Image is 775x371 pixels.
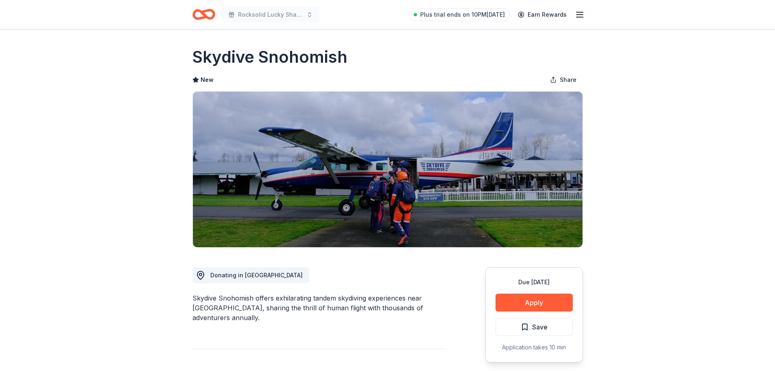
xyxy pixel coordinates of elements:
[496,318,573,336] button: Save
[193,92,583,247] img: Image for Skydive Snohomish
[192,293,446,323] div: Skydive Snohomish offers exhilarating tandem skydiving experiences near [GEOGRAPHIC_DATA], sharin...
[560,75,576,85] span: Share
[192,5,215,24] a: Home
[420,10,505,20] span: Plus trial ends on 10PM[DATE]
[222,7,319,23] button: Rocksolid Lucky Shamrock Auction
[544,72,583,88] button: Share
[496,277,573,287] div: Due [DATE]
[192,46,347,68] h1: Skydive Snohomish
[210,272,303,279] span: Donating in [GEOGRAPHIC_DATA]
[238,10,303,20] span: Rocksolid Lucky Shamrock Auction
[496,294,573,312] button: Apply
[409,8,510,21] a: Plus trial ends on 10PM[DATE]
[496,342,573,352] div: Application takes 10 min
[201,75,214,85] span: New
[532,322,548,332] span: Save
[513,7,572,22] a: Earn Rewards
